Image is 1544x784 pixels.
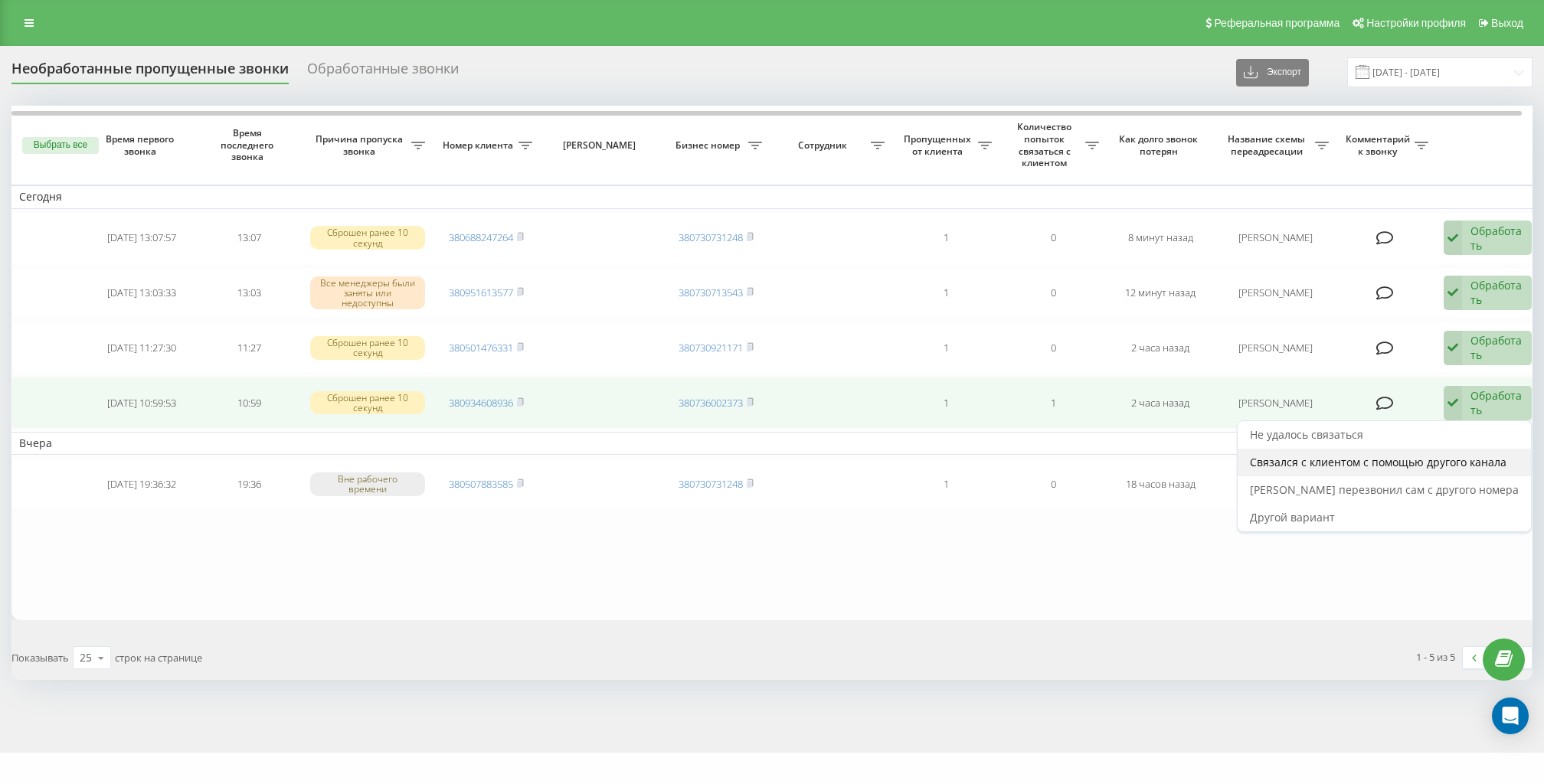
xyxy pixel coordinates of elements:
div: Сброшен ранее 10 секунд [310,391,425,414]
button: Экспорт [1236,59,1309,87]
span: Количество попыток связаться с клиентом [1007,121,1085,168]
div: Вне рабочего времени [310,472,425,495]
div: Обработать [1470,224,1523,253]
span: Время последнего звонка [208,127,290,163]
a: 380736002373 [679,396,743,410]
td: 8 минут назад [1107,212,1214,264]
div: Обработать [1470,333,1523,362]
span: Как долго звонок потерян [1119,133,1202,157]
td: [DATE] 13:07:57 [88,212,195,264]
span: Пропущенных от клиента [900,133,978,157]
td: 10:59 [195,377,303,429]
span: Номер клиента [440,139,518,152]
div: Обработанные звонки [307,60,459,84]
td: [DATE] 11:27:30 [88,322,195,374]
a: 380934608936 [449,396,513,410]
td: Вчера [11,432,1543,455]
td: 1 [999,377,1107,429]
span: Реферальная программа [1214,17,1340,29]
a: 380501476331 [449,341,513,354]
div: Все менеджеры были заняты или недоступны [310,276,425,310]
td: 0 [999,322,1107,374]
td: 18 часов назад [1107,458,1214,510]
td: Сегодня [11,185,1543,208]
td: 19:36 [195,458,303,510]
td: [PERSON_NAME] [1214,377,1336,429]
td: [PERSON_NAME] [1214,212,1336,264]
div: 25 [80,650,92,665]
td: [PERSON_NAME] [1214,322,1336,374]
span: Другой вариант [1250,510,1335,524]
td: 1 [892,212,999,264]
td: 0 [999,212,1107,264]
span: Сотрудник [777,139,871,152]
span: Бизнес номер [670,139,748,152]
td: 1 [892,267,999,319]
td: [PERSON_NAME] [1214,458,1336,510]
span: Название схемы переадресации [1222,133,1315,157]
td: 13:07 [195,212,303,264]
span: Не удалось связаться [1250,427,1363,442]
a: 380951613577 [449,286,513,299]
td: 0 [999,267,1107,319]
div: Обработать [1470,388,1523,417]
a: 380730731248 [679,230,743,244]
td: 0 [999,458,1107,510]
div: Сброшен ранее 10 секунд [310,226,425,249]
td: [PERSON_NAME] [1214,267,1336,319]
td: 1 [892,377,999,429]
td: 13:03 [195,267,303,319]
td: 2 часа назад [1107,322,1214,374]
div: Open Intercom Messenger [1492,697,1529,734]
span: строк на странице [115,651,202,665]
span: Комментарий к звонку [1344,133,1415,157]
span: Связался с клиентом с помощью другого канала [1250,455,1506,469]
td: 11:27 [195,322,303,374]
td: [DATE] 19:36:32 [88,458,195,510]
td: 1 [892,458,999,510]
td: [DATE] 13:03:33 [88,267,195,319]
span: Выход [1491,17,1523,29]
td: 12 минут назад [1107,267,1214,319]
a: 380507883585 [449,477,513,491]
span: [PERSON_NAME] [553,139,649,152]
td: 2 часа назад [1107,377,1214,429]
div: 1 - 5 из 5 [1416,649,1455,665]
td: [DATE] 10:59:53 [88,377,195,429]
td: 1 [892,322,999,374]
a: 380730713543 [679,286,743,299]
span: [PERSON_NAME] перезвонил сам с другого номера [1250,482,1519,497]
a: 380730921171 [679,341,743,354]
span: Показывать [11,651,69,665]
div: Сброшен ранее 10 секунд [310,336,425,359]
span: Настройки профиля [1366,17,1466,29]
span: Время первого звонка [100,133,183,157]
button: Выбрать все [22,137,99,154]
a: 380730731248 [679,477,743,491]
div: Обработать [1470,278,1523,307]
div: Необработанные пропущенные звонки [11,60,289,84]
a: 380688247264 [449,230,513,244]
span: Причина пропуска звонка [310,133,411,157]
